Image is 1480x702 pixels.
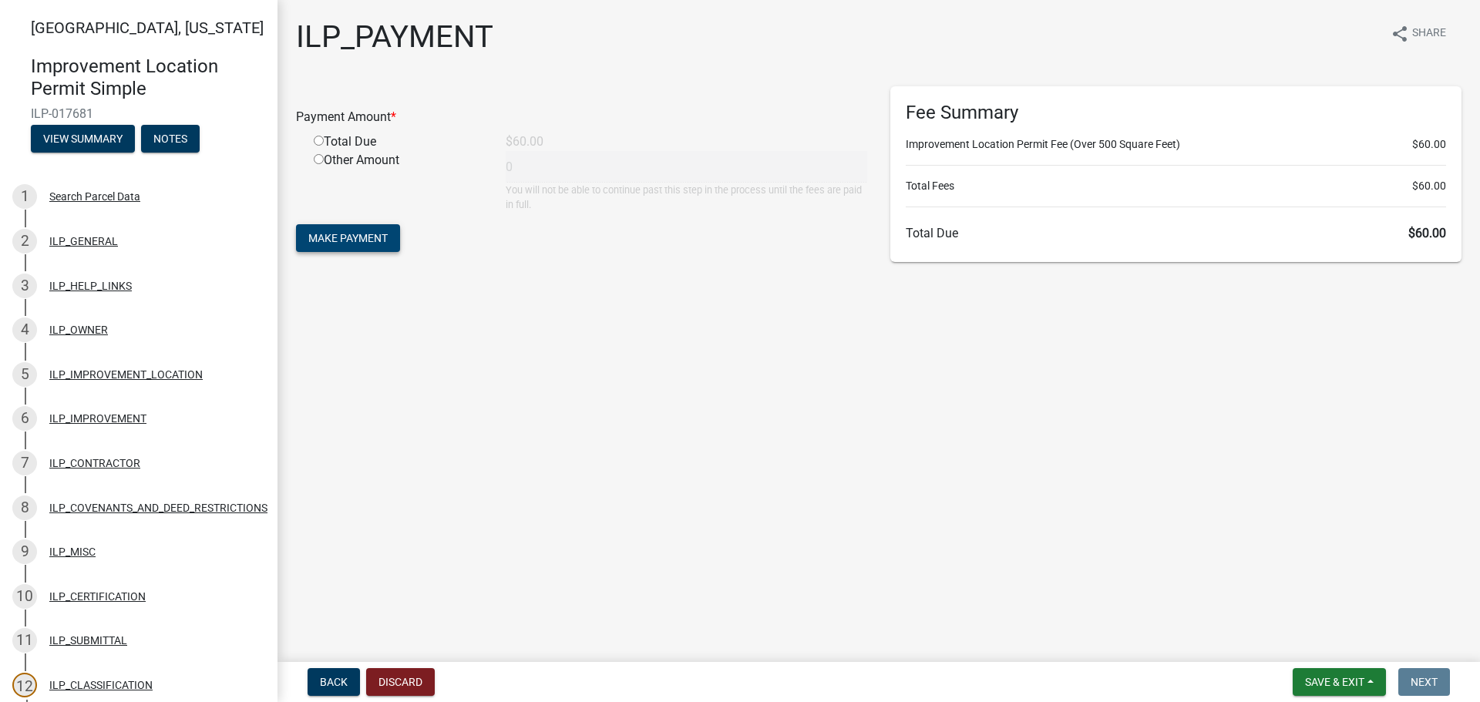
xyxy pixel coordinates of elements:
button: Back [308,668,360,696]
button: View Summary [31,125,135,153]
div: 10 [12,584,37,609]
div: ILP_OWNER [49,324,108,335]
div: 2 [12,229,37,254]
span: $60.00 [1412,178,1446,194]
h6: Total Due [906,226,1446,240]
button: Discard [366,668,435,696]
button: Make Payment [296,224,400,252]
span: Make Payment [308,232,388,244]
wm-modal-confirm: Summary [31,133,135,146]
span: $60.00 [1408,226,1446,240]
button: shareShare [1378,18,1458,49]
span: ILP-017681 [31,106,247,121]
div: 11 [12,628,37,653]
button: Notes [141,125,200,153]
div: ILP_HELP_LINKS [49,280,132,291]
button: Save & Exit [1293,668,1386,696]
div: 9 [12,539,37,564]
wm-modal-confirm: Notes [141,133,200,146]
div: ILP_MISC [49,546,96,557]
li: Total Fees [906,178,1446,194]
span: Back [320,676,348,688]
div: 6 [12,406,37,431]
div: ILP_SUBMITTAL [49,635,127,646]
span: Share [1412,25,1446,43]
h6: Fee Summary [906,102,1446,124]
span: Save & Exit [1305,676,1364,688]
div: ILP_IMPROVEMENT [49,413,146,424]
div: Total Due [302,133,494,151]
div: Other Amount [302,151,494,212]
div: ILP_CONTRACTOR [49,458,140,469]
span: $60.00 [1412,136,1446,153]
div: Search Parcel Data [49,191,140,202]
div: ILP_COVENANTS_AND_DEED_RESTRICTIONS [49,502,267,513]
div: ILP_IMPROVEMENT_LOCATION [49,369,203,380]
div: ILP_CLASSIFICATION [49,680,153,690]
div: 8 [12,495,37,520]
div: 7 [12,451,37,475]
div: Payment Amount [284,108,879,126]
div: 4 [12,317,37,342]
button: Next [1398,668,1450,696]
span: Next [1411,676,1438,688]
div: 3 [12,274,37,298]
i: share [1391,25,1409,43]
div: 12 [12,673,37,697]
div: 5 [12,362,37,387]
h1: ILP_PAYMENT [296,18,493,55]
div: 1 [12,184,37,209]
div: ILP_CERTIFICATION [49,591,146,602]
span: [GEOGRAPHIC_DATA], [US_STATE] [31,18,264,37]
h4: Improvement Location Permit Simple [31,55,265,100]
li: Improvement Location Permit Fee (Over 500 Square Feet) [906,136,1446,153]
div: ILP_GENERAL [49,236,118,247]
